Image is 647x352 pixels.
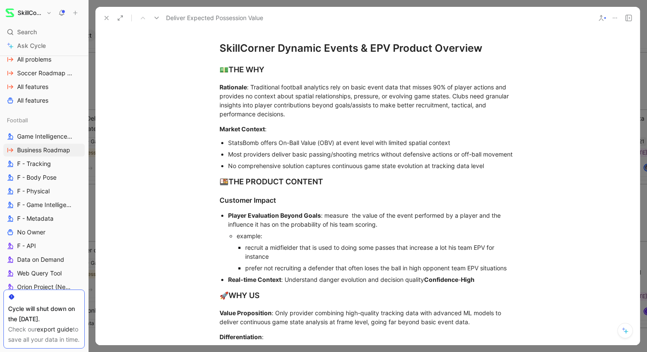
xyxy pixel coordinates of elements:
[3,157,85,170] a: F - Tracking
[220,177,229,186] span: 🍱
[17,283,75,291] span: Orion Project (New Web App)
[3,94,85,107] a: All features
[17,173,56,182] span: F - Body Pose
[228,138,516,147] div: StatsBomb offers On-Ball Value (OBV) at event level with limited spatial context
[245,243,516,261] div: recruit a midfielder that is used to doing some passes that increase a lot his team EPV for instance
[3,253,85,266] a: Data on Demand
[220,65,229,74] span: 💵
[3,80,85,93] a: All features
[17,41,46,51] span: Ask Cycle
[424,276,458,283] strong: Confidence
[220,83,516,118] div: : Traditional football analytics rely on basic event data that misses 90% of player actions and p...
[3,26,85,38] div: Search
[3,212,85,225] a: F - Metadata
[8,304,80,324] div: Cycle will shut down on the [DATE].
[17,201,73,209] span: F - Game Intelligence
[18,9,43,17] h1: SkillCorner
[166,13,263,23] span: Deliver Expected Possession Value
[228,211,516,229] div: : measure the value of the event performed by a player and the influence it has on the probabilit...
[228,275,516,284] div: : Understand danger evolution and decision quality -
[3,198,85,211] a: F - Game Intelligence
[237,231,516,240] div: example:
[8,324,80,345] div: Check our to save all your data in time.
[220,291,229,300] span: 🚀
[17,160,51,168] span: F - Tracking
[3,281,85,293] a: Orion Project (New Web App)
[461,276,475,283] strong: High
[17,242,36,250] span: F - API
[220,195,516,205] div: Customer Impact
[3,185,85,198] a: F - Physical
[228,212,321,219] strong: Player Evaluation Beyond Goals
[17,214,53,223] span: F - Metadata
[3,39,85,52] a: Ask Cycle
[3,144,85,157] a: Business Roadmap
[220,308,516,326] div: : Only provider combining high-quality tracking data with advanced ML models to deliver continuou...
[228,150,516,159] div: Most providers deliver basic passing/shooting metrics without defensive actions or off-ball movement
[228,161,516,170] div: No comprehensive solution captures continuous game state evolution at tracking data level
[17,255,64,264] span: Data on Demand
[3,267,85,280] a: Web Query Tool
[220,64,516,76] div: THE WHY
[220,176,516,188] div: THE PRODUCT CONTENT
[3,226,85,239] a: No Owner
[17,187,50,195] span: F - Physical
[3,130,85,143] a: Game Intelligence Bugs
[17,146,70,154] span: Business Roadmap
[17,55,51,64] span: All problems
[17,269,62,278] span: Web Query Tool
[220,332,516,341] div: :
[17,228,45,237] span: No Owner
[220,125,265,133] strong: Market Context
[37,325,73,333] a: export guide
[228,276,281,283] strong: Real-time Context
[3,171,85,184] a: F - Body Pose
[7,116,28,124] span: Football
[220,333,262,340] strong: Differentiation
[17,27,37,37] span: Search
[245,263,516,272] div: prefer not recruiting a defender that often loses the ball in high opponent team EPV situations
[17,69,73,77] span: Soccer Roadmap v2
[3,53,85,66] a: All problems
[17,83,48,91] span: All features
[3,240,85,252] a: F - API
[3,7,54,19] button: SkillCornerSkillCorner
[220,124,516,133] div: :
[3,114,85,127] div: Football
[220,290,516,302] div: WHY US
[220,309,272,317] strong: Value Proposition
[220,83,247,91] strong: Rationale
[3,67,85,80] a: Soccer Roadmap v2
[3,9,85,107] div: OtherKudos by ProductAll epicsAll problemsSoccer Roadmap v2All featuresAll features
[17,132,74,141] span: Game Intelligence Bugs
[6,9,14,17] img: SkillCorner
[17,96,48,105] span: All features
[220,41,516,56] div: SkillCorner Dynamic Events & EPV Product Overview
